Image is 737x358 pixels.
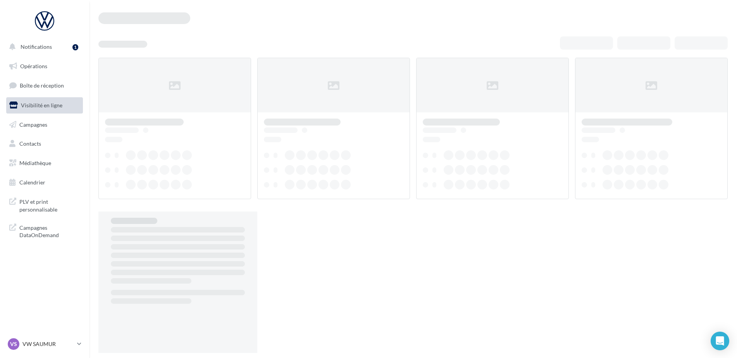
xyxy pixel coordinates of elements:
span: Boîte de réception [20,82,64,89]
a: Médiathèque [5,155,84,171]
a: Campagnes DataOnDemand [5,219,84,242]
button: Notifications 1 [5,39,81,55]
span: VS [10,340,17,348]
span: Notifications [21,43,52,50]
span: Campagnes DataOnDemand [19,222,80,239]
a: PLV et print personnalisable [5,193,84,216]
span: Campagnes [19,121,47,127]
a: Opérations [5,58,84,74]
a: Visibilité en ligne [5,97,84,114]
span: Visibilité en ligne [21,102,62,108]
div: Open Intercom Messenger [711,332,729,350]
div: 1 [72,44,78,50]
span: PLV et print personnalisable [19,196,80,213]
span: Opérations [20,63,47,69]
span: Médiathèque [19,160,51,166]
a: VS VW SAUMUR [6,337,83,351]
a: Campagnes [5,117,84,133]
a: Calendrier [5,174,84,191]
span: Contacts [19,140,41,147]
span: Calendrier [19,179,45,186]
a: Boîte de réception [5,77,84,94]
p: VW SAUMUR [22,340,74,348]
a: Contacts [5,136,84,152]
